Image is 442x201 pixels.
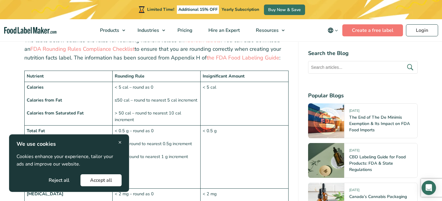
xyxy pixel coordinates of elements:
[406,24,438,36] a: Login
[207,54,279,61] a: the FDA Food Labeling Guide
[177,5,219,14] span: Additional 15% OFF
[222,7,259,12] span: Yearly Subscription
[201,19,247,41] a: Hire an Expert
[170,19,199,41] a: Pricing
[308,92,418,100] h4: Popular Blogs
[203,73,245,79] strong: Insignificant Amount
[27,97,62,103] strong: Calories from Fat
[17,153,122,168] p: Cookies enhance your experience, tailor your ads and improve our website.
[24,36,289,62] p: The table below outlines the rules for rounding nutrient values on . You can also download an to ...
[248,19,288,41] a: Resources
[176,27,193,34] span: Pricing
[92,19,128,41] a: Products
[342,24,403,36] a: Create a free label
[349,148,359,155] span: [DATE]
[264,5,305,15] a: Buy Now & Save
[207,27,241,34] span: Hire an Expert
[30,45,135,53] a: FDA Rounding Rules Compliance Checklist
[136,27,160,34] span: Industries
[115,73,144,79] strong: Rounding Rule
[422,181,436,195] div: Open Intercom Messenger
[39,174,79,186] button: Reject all
[254,27,279,34] span: Resources
[17,140,56,148] strong: We use cookies
[308,49,418,57] h4: Search the Blog
[147,7,174,12] span: Limited Time!
[27,110,84,116] strong: Calories from Saturated Fat
[118,138,122,146] span: ×
[27,191,63,197] strong: [MEDICAL_DATA]
[349,114,410,133] a: The End of The De Minimis Exemption & Its Impact on FDA Food Imports
[98,27,120,34] span: Products
[130,19,168,41] a: Industries
[349,108,359,115] span: [DATE]
[349,188,359,195] span: [DATE]
[80,174,122,186] button: Accept all
[27,73,44,79] strong: Nutrient
[112,125,200,188] td: < 0.5 g – round as 0 < 5 g – round to nearest 0.5g increment ≥5 g – round to nearest 1 g increment
[200,125,288,188] td: < 0.5 g
[349,154,406,172] a: CBD Labeling Guide for Food Products: FDA & State Regulations
[308,61,418,74] input: Search articles...
[112,82,200,125] td: < 5 cal – round as 0 ≤50 cal – round to nearest 5 cal increment > 50 cal – round to nearest 10 ca...
[200,82,288,125] td: < 5 cal
[27,128,45,134] strong: Total Fat
[27,84,44,90] strong: Calories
